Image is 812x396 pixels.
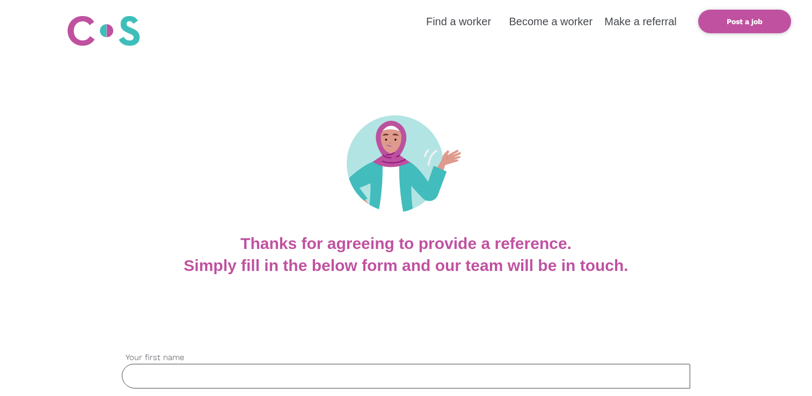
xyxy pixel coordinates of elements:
a: Become a worker [509,16,592,27]
label: Your first name [122,351,690,364]
b: Post a job [727,17,763,26]
b: Simply fill in the below form and our team will be in touch. [184,256,628,274]
a: Find a worker [426,16,491,27]
a: Make a referral [604,16,677,27]
b: Thanks for agreeing to provide a reference. [240,234,572,252]
a: Post a job [698,10,791,33]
